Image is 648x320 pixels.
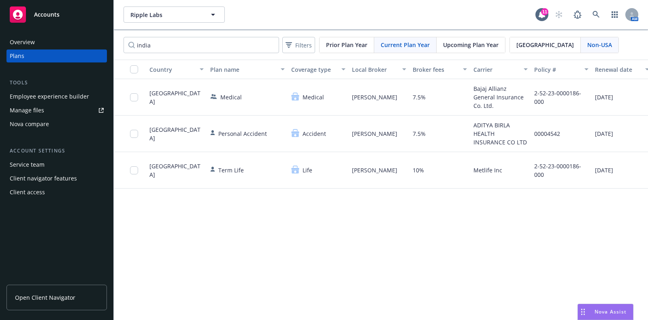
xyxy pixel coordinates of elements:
[124,6,225,23] button: Ripple Labs
[516,41,574,49] span: [GEOGRAPHIC_DATA]
[413,129,426,138] span: 7.5%
[10,49,24,62] div: Plans
[15,293,75,302] span: Open Client Navigator
[303,129,326,138] span: Accident
[473,166,502,174] span: Metlife Inc
[473,84,528,110] span: Bajaj Allianz General Insurance Co. Ltd.
[473,121,528,146] span: ADITYA BIRLA HEALTH INSURANCE CO LTD
[531,60,592,79] button: Policy #
[6,49,107,62] a: Plans
[413,166,424,174] span: 10%
[607,6,623,23] a: Switch app
[6,3,107,26] a: Accounts
[534,162,588,179] span: 2-52-23-0000186-000
[282,37,315,53] button: Filters
[10,90,89,103] div: Employee experience builder
[349,60,409,79] button: Local Broker
[34,11,60,18] span: Accounts
[326,41,367,49] span: Prior Plan Year
[218,129,267,138] span: Personal Accident
[6,147,107,155] div: Account settings
[534,65,580,74] div: Policy #
[6,90,107,103] a: Employee experience builder
[6,104,107,117] a: Manage files
[130,130,138,138] input: Toggle Row Selected
[595,129,613,138] span: [DATE]
[352,166,397,174] span: [PERSON_NAME]
[534,89,588,106] span: 2-52-23-0000186-000
[130,166,138,174] input: Toggle Row Selected
[149,65,195,74] div: Country
[352,93,397,101] span: [PERSON_NAME]
[6,36,107,49] a: Overview
[6,158,107,171] a: Service team
[10,104,44,117] div: Manage files
[149,125,204,142] span: [GEOGRAPHIC_DATA]
[130,65,138,73] input: Select all
[10,172,77,185] div: Client navigator features
[569,6,586,23] a: Report a Bug
[413,65,458,74] div: Broker fees
[587,41,612,49] span: Non-USA
[220,93,242,101] span: Medical
[473,65,519,74] div: Carrier
[588,6,604,23] a: Search
[284,39,313,51] span: Filters
[6,172,107,185] a: Client navigator features
[413,93,426,101] span: 7.5%
[409,60,470,79] button: Broker fees
[595,65,640,74] div: Renewal date
[303,93,324,101] span: Medical
[578,304,633,320] button: Nova Assist
[207,60,288,79] button: Plan name
[443,41,499,49] span: Upcoming Plan Year
[352,129,397,138] span: [PERSON_NAME]
[149,89,204,106] span: [GEOGRAPHIC_DATA]
[124,37,279,53] input: Search by name
[6,79,107,87] div: Tools
[146,60,207,79] button: Country
[149,162,204,179] span: [GEOGRAPHIC_DATA]
[541,8,548,15] div: 11
[303,166,312,174] span: Life
[595,308,627,315] span: Nova Assist
[10,158,45,171] div: Service team
[551,6,567,23] a: Start snowing
[10,36,35,49] div: Overview
[10,118,49,131] div: Nova compare
[10,186,45,199] div: Client access
[218,166,244,174] span: Term Life
[6,118,107,131] a: Nova compare
[130,11,200,19] span: Ripple Labs
[595,93,613,101] span: [DATE]
[381,41,430,49] span: Current Plan Year
[295,41,312,49] span: Filters
[352,65,397,74] div: Local Broker
[130,93,138,101] input: Toggle Row Selected
[210,65,276,74] div: Plan name
[578,304,588,320] div: Drag to move
[6,186,107,199] a: Client access
[534,129,560,138] span: 00004542
[291,65,337,74] div: Coverage type
[595,166,613,174] span: [DATE]
[470,60,531,79] button: Carrier
[288,60,349,79] button: Coverage type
